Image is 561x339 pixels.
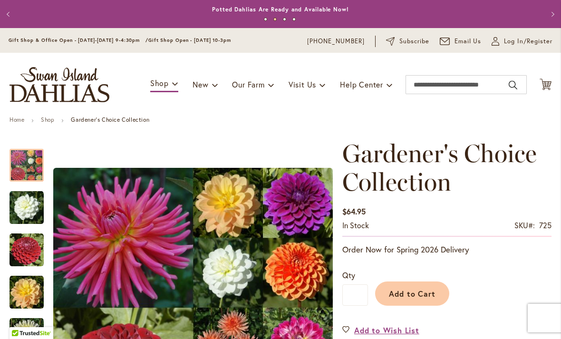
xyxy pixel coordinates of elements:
[289,79,316,89] span: Visit Us
[389,289,436,299] span: Add to Cart
[342,325,419,336] a: Add to Wish List
[10,224,53,266] div: CORNEL
[375,281,449,306] button: Add to Cart
[150,78,169,88] span: Shop
[514,220,535,230] strong: SKU
[342,220,369,230] span: In stock
[386,37,429,46] a: Subscribe
[273,18,277,21] button: 2 of 4
[342,244,551,255] p: Order Now for Spring 2026 Delivery
[148,37,231,43] span: Gift Shop Open - [DATE] 10-3pm
[212,6,349,13] a: Potted Dahlias Are Ready and Available Now!
[539,220,551,231] div: 725
[10,266,53,309] div: DAY DREAMER
[41,116,54,123] a: Shop
[307,37,365,46] a: [PHONE_NUMBER]
[292,18,296,21] button: 4 of 4
[504,37,552,46] span: Log In/Register
[193,79,208,89] span: New
[10,191,44,225] img: BRIDE TO BE
[10,182,53,224] div: BRIDE TO BE
[264,18,267,21] button: 1 of 4
[342,220,369,231] div: Availability
[354,325,419,336] span: Add to Wish List
[399,37,429,46] span: Subscribe
[232,79,264,89] span: Our Farm
[10,139,53,182] div: Gardener's Choice Collection
[10,67,109,102] a: store logo
[440,37,482,46] a: Email Us
[9,37,148,43] span: Gift Shop & Office Open - [DATE]-[DATE] 9-4:30pm /
[71,116,149,123] strong: Gardener's Choice Collection
[342,206,366,216] span: $64.95
[455,37,482,46] span: Email Us
[340,79,383,89] span: Help Center
[7,305,34,332] iframe: Launch Accessibility Center
[492,37,552,46] a: Log In/Register
[342,138,537,197] span: Gardener's Choice Collection
[342,270,355,280] span: Qty
[10,275,44,310] img: DAY DREAMER
[542,5,561,24] button: Next
[10,233,44,267] img: CORNEL
[283,18,286,21] button: 3 of 4
[10,116,24,123] a: Home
